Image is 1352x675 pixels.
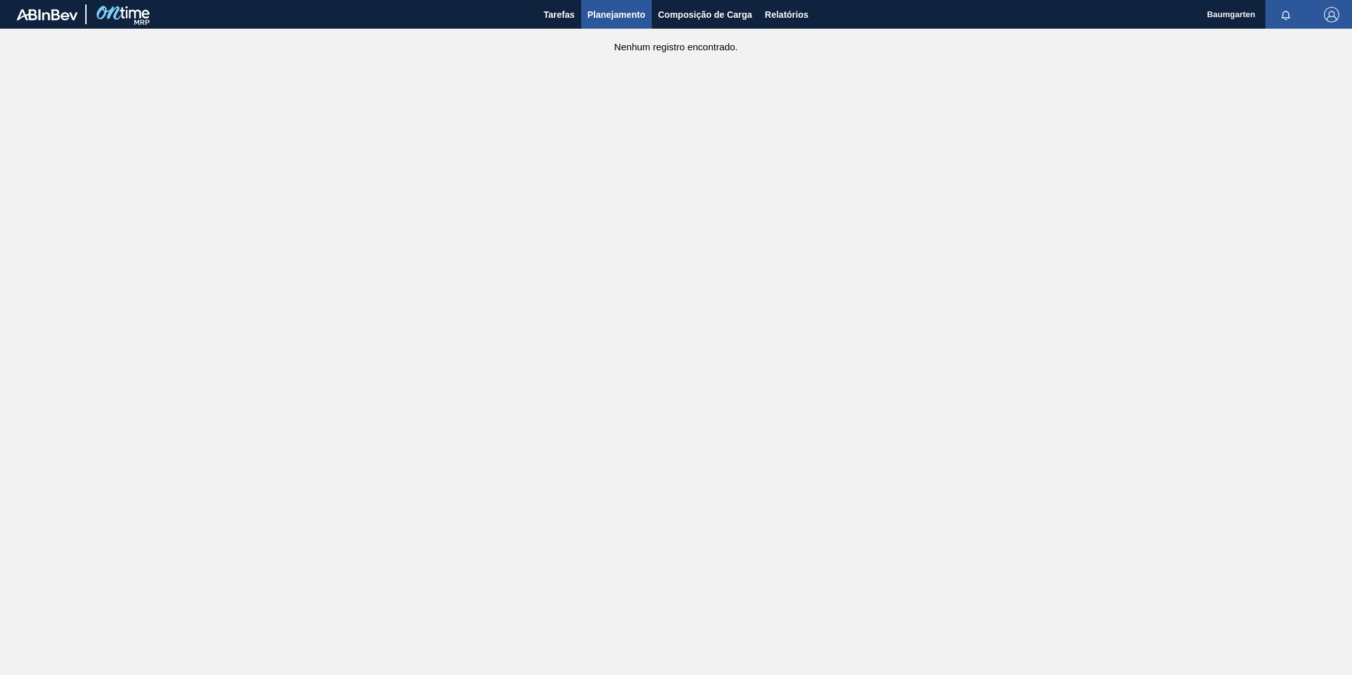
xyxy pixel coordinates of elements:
[588,7,645,22] span: Planejamento
[1324,7,1339,22] img: Logout
[544,7,575,22] span: Tarefas
[1265,6,1306,24] button: Notificações
[765,7,808,22] span: Relatórios
[658,7,752,22] span: Composição de Carga
[17,9,78,20] img: TNhmsLtSVTkK8tSr43FrP2fwEKptu5GPRR3wAAAABJRU5ErkJggg==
